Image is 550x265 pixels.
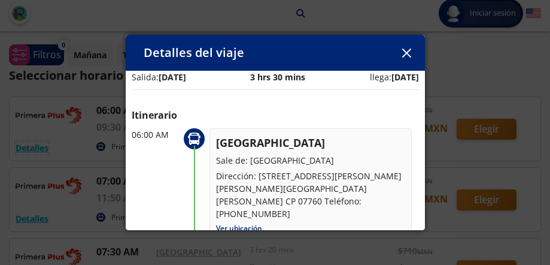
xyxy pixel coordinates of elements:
[370,71,419,83] p: llega:
[216,223,262,233] a: Ver ubicación
[132,108,419,122] p: Itinerario
[391,71,419,83] b: [DATE]
[132,128,180,141] p: 06:00 AM
[216,154,405,167] p: Sale de: [GEOGRAPHIC_DATA]
[144,44,244,62] p: Detalles del viaje
[132,71,186,83] p: Salida:
[159,71,186,83] b: [DATE]
[216,170,405,220] p: Dirección: [STREET_ADDRESS][PERSON_NAME] [PERSON_NAME][GEOGRAPHIC_DATA][PERSON_NAME] CP 07760 Tel...
[250,71,305,83] p: 3 hrs 30 mins
[216,135,405,151] p: [GEOGRAPHIC_DATA]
